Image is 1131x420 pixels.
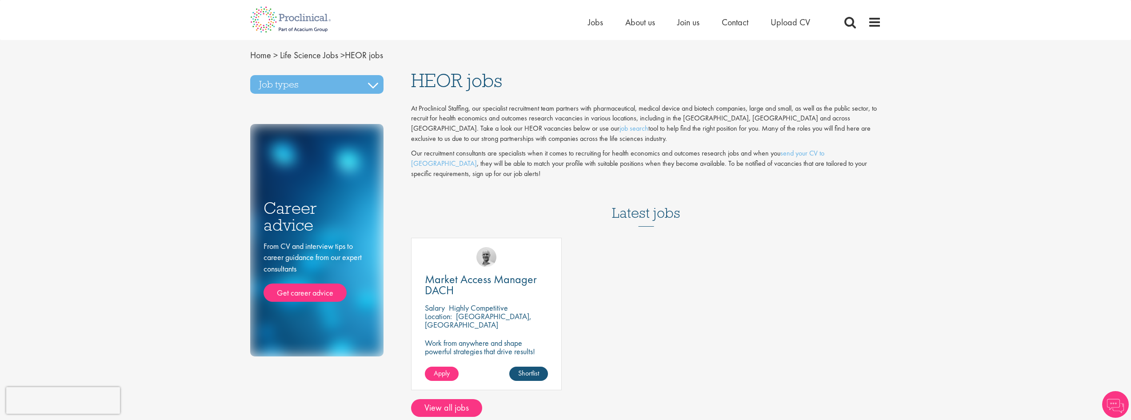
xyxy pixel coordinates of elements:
span: Salary [425,303,445,313]
span: > [340,49,345,61]
p: Highly Competitive [449,303,508,313]
p: Work from anywhere and shape powerful strategies that drive results! Enjoy the freedom of remote ... [425,339,548,372]
h3: Career advice [264,200,370,234]
img: Jake Robinson [476,247,496,267]
a: breadcrumb link to Life Science Jobs [280,49,338,61]
span: HEOR jobs [250,49,383,61]
a: breadcrumb link to Home [250,49,271,61]
img: Chatbot [1102,391,1129,418]
a: Jobs [588,16,603,28]
iframe: reCAPTCHA [6,387,120,414]
a: send your CV to [GEOGRAPHIC_DATA] [411,148,824,168]
span: > [273,49,278,61]
a: Contact [722,16,748,28]
a: Shortlist [509,367,548,381]
span: Apply [434,368,450,378]
a: Upload CV [771,16,810,28]
a: Join us [677,16,699,28]
p: Our recruitment consultants are specialists when it comes to recruiting for health economics and ... [411,148,881,179]
a: job search [619,124,648,133]
a: Apply [425,367,459,381]
span: HEOR jobs [411,68,502,92]
a: Get career advice [264,284,347,302]
h3: Latest jobs [612,183,680,227]
p: [GEOGRAPHIC_DATA], [GEOGRAPHIC_DATA] [425,311,532,330]
span: Location: [425,311,452,321]
p: At Proclinical Staffing, our specialist recruitment team partners with pharmaceutical, medical de... [411,104,881,144]
span: Market Access Manager DACH [425,272,537,298]
h3: Job types [250,75,384,94]
a: About us [625,16,655,28]
a: Market Access Manager DACH [425,274,548,296]
div: From CV and interview tips to career guidance from our expert consultants [264,240,370,302]
a: View all jobs [411,399,482,417]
